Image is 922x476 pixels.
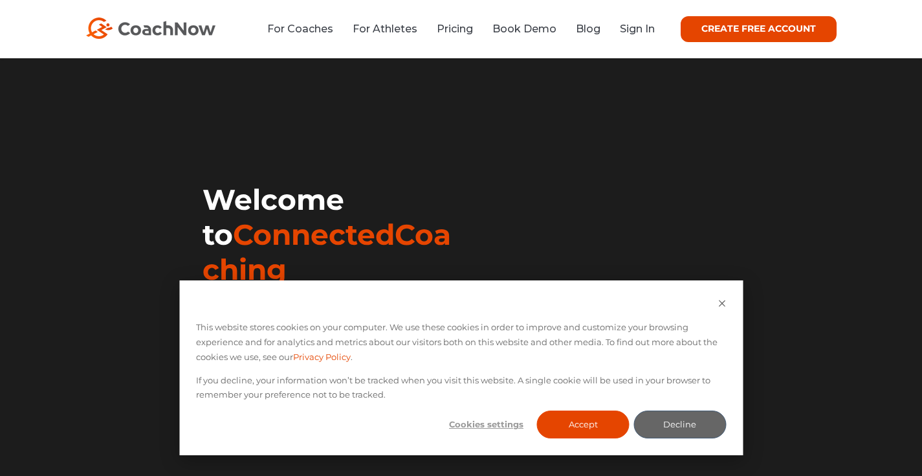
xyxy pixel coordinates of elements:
a: For Coaches [267,23,333,35]
p: If you decline, your information won’t be tracked when you visit this website. A single cookie wi... [196,373,726,403]
button: Accept [537,411,630,438]
a: Sign In [620,23,655,35]
button: Dismiss cookie banner [718,297,726,312]
button: Decline [633,411,726,438]
a: Privacy Policy [293,350,351,365]
a: For Athletes [353,23,417,35]
a: Blog [576,23,600,35]
img: CoachNow Logo [86,17,215,39]
span: ConnectedCoaching [203,217,451,287]
h1: Welcome to [203,182,461,287]
p: This website stores cookies on your computer. We use these cookies in order to improve and custom... [196,320,726,364]
a: Book Demo [492,23,556,35]
a: Pricing [437,23,473,35]
a: CREATE FREE ACCOUNT [681,16,837,42]
button: Cookies settings [440,411,532,438]
div: Cookie banner [179,280,743,455]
